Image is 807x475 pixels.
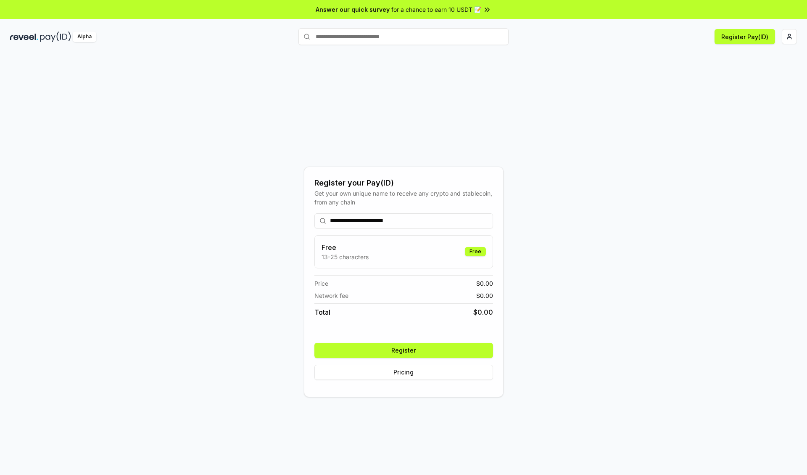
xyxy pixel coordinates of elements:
[314,343,493,358] button: Register
[322,242,369,252] h3: Free
[473,307,493,317] span: $ 0.00
[476,291,493,300] span: $ 0.00
[314,307,330,317] span: Total
[40,32,71,42] img: pay_id
[314,291,348,300] span: Network fee
[314,189,493,207] div: Get your own unique name to receive any crypto and stablecoin, from any chain
[314,177,493,189] div: Register your Pay(ID)
[465,247,486,256] div: Free
[322,252,369,261] p: 13-25 characters
[314,279,328,288] span: Price
[391,5,481,14] span: for a chance to earn 10 USDT 📝
[314,365,493,380] button: Pricing
[10,32,38,42] img: reveel_dark
[73,32,96,42] div: Alpha
[715,29,775,44] button: Register Pay(ID)
[316,5,390,14] span: Answer our quick survey
[476,279,493,288] span: $ 0.00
